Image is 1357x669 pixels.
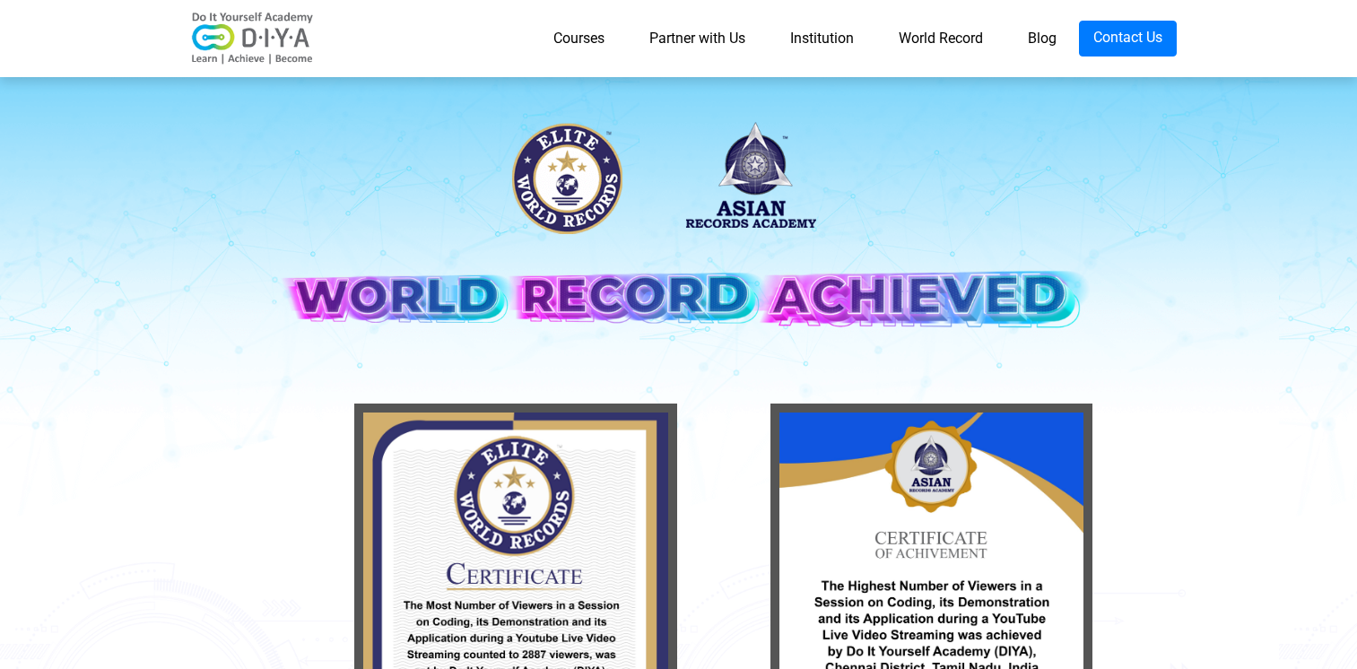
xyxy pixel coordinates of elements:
a: World Record [876,21,1005,56]
a: Partner with Us [627,21,768,56]
img: logo-v2.png [181,12,325,65]
img: banner-desk.png [266,107,1092,373]
a: Contact Us [1079,21,1177,56]
a: Courses [531,21,627,56]
a: Blog [1005,21,1079,56]
a: Institution [768,21,876,56]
